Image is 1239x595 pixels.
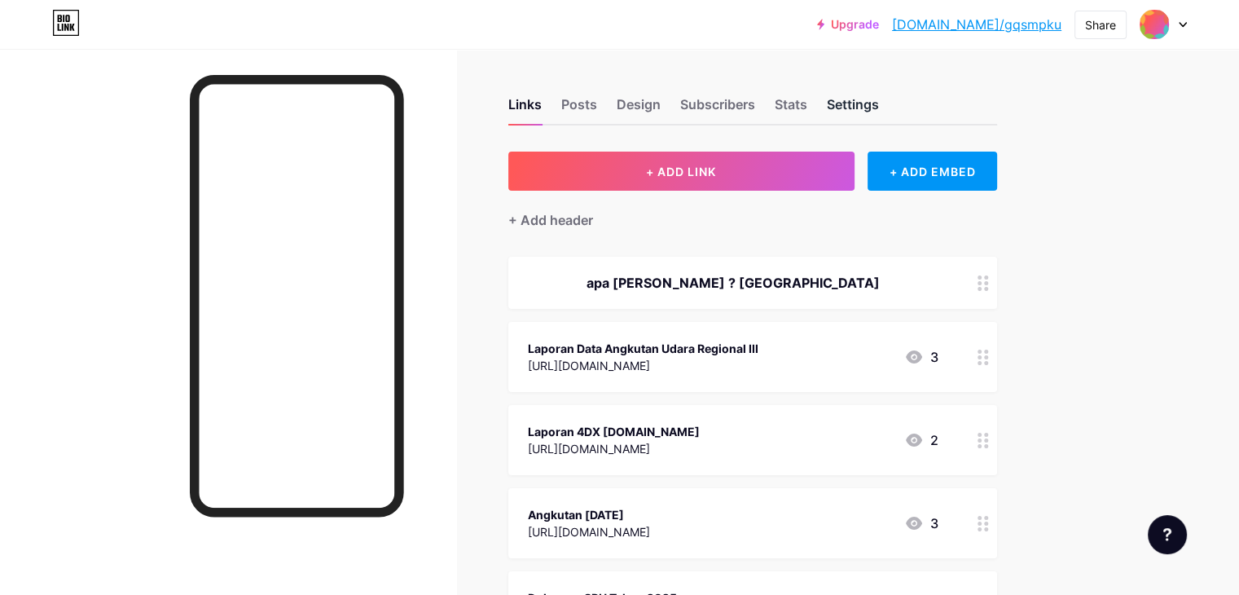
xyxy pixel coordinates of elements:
[528,273,938,293] div: apa [PERSON_NAME] ? [GEOGRAPHIC_DATA]
[680,95,755,124] div: Subscribers
[561,95,597,124] div: Posts
[528,440,700,457] div: [URL][DOMAIN_NAME]
[904,347,938,367] div: 3
[508,95,542,124] div: Links
[646,165,716,178] span: + ADD LINK
[904,513,938,533] div: 3
[904,430,938,450] div: 2
[775,95,807,124] div: Stats
[1085,16,1116,33] div: Share
[528,423,700,440] div: Laporan 4DX [DOMAIN_NAME]
[528,523,650,540] div: [URL][DOMAIN_NAME]
[868,152,997,191] div: + ADD EMBED
[617,95,661,124] div: Design
[528,506,650,523] div: Angkutan [DATE]
[827,95,879,124] div: Settings
[528,357,758,374] div: [URL][DOMAIN_NAME]
[1139,9,1170,40] img: paqpku
[508,152,855,191] button: + ADD LINK
[528,340,758,357] div: Laporan Data Angkutan Udara Regional III
[508,210,593,230] div: + Add header
[892,15,1061,34] a: [DOMAIN_NAME]/gqsmpku
[817,18,879,31] a: Upgrade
